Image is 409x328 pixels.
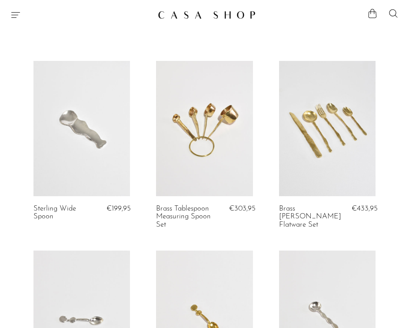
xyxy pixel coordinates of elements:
button: Menu [10,10,21,20]
a: Sterling Wide Spoon [33,205,96,221]
span: €433,95 [352,205,378,212]
span: €199,95 [106,205,131,212]
span: €303,95 [229,205,256,212]
a: Brass Tablespoon Measuring Spoon Set [156,205,219,229]
a: Brass [PERSON_NAME] Flatware Set [279,205,342,229]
